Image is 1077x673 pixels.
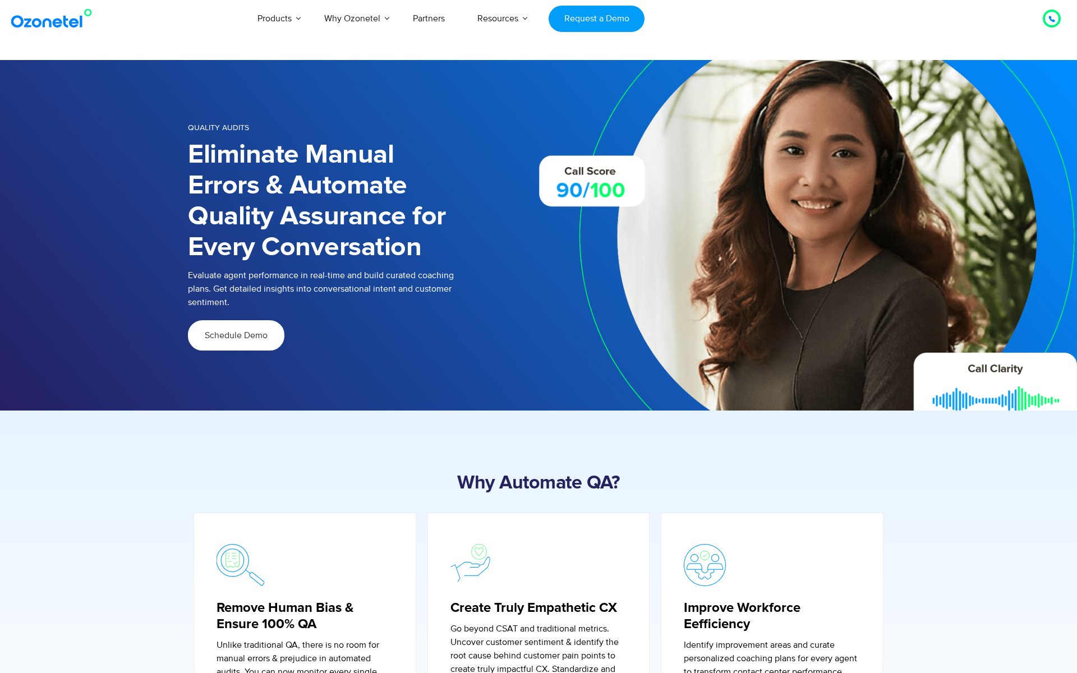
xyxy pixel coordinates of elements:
h5: Improve Workforce Eefficiency [684,600,860,633]
span: Schedule Demo [205,331,268,340]
h5: Create Truly Empathetic CX [450,600,627,616]
p: Evaluate agent performance in real-time and build curated coaching plans. Get detailed insights i... [188,269,468,309]
h5: Remove Human Bias & Ensure 100% QA [217,600,393,633]
a: Request a Demo [549,6,645,32]
a: Schedule Demo [188,320,284,351]
h2: Why Automate QA? [188,472,889,495]
h1: Eliminate Manual Errors & Automate Quality Assurance for Every Conversation [188,140,468,263]
span: Quality Audits [188,123,249,132]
